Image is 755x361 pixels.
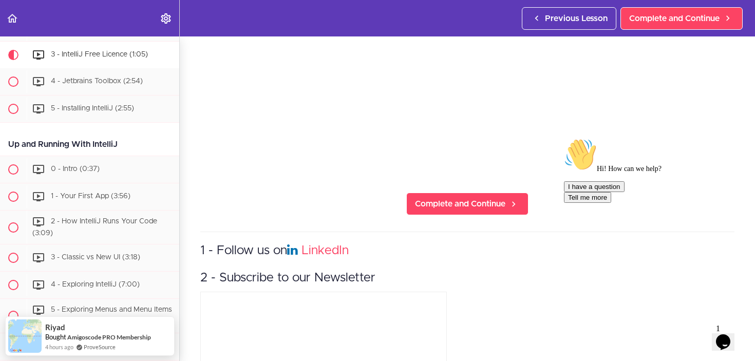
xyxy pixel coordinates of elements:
[4,47,65,58] button: I have a question
[4,31,102,39] span: Hi! How can we help?
[415,198,505,210] span: Complete and Continue
[84,343,116,351] a: ProveSource
[629,12,720,25] span: Complete and Continue
[45,323,65,332] span: riyad
[545,12,608,25] span: Previous Lesson
[301,244,349,257] a: LinkedIn
[32,218,157,237] span: 2 - How IntelliJ Runs Your Code (3:09)
[45,333,66,341] span: Bought
[200,242,734,259] h3: 1 - Follow us on
[200,270,734,287] h3: 2 - Subscribe to our Newsletter
[45,343,73,351] span: 4 hours ago
[8,319,42,353] img: provesource social proof notification image
[51,254,140,261] span: 3 - Classic vs New UI (3:18)
[4,58,51,69] button: Tell me more
[620,7,743,30] a: Complete and Continue
[51,105,134,112] span: 5 - Installing IntelliJ (2:55)
[406,193,528,215] a: Complete and Continue
[32,307,172,326] span: 5 - Exploring Menus and Menu Items (9:44)
[67,333,151,341] a: Amigoscode PRO Membership
[51,165,100,173] span: 0 - Intro (0:37)
[712,320,745,351] iframe: chat widget
[160,12,172,25] svg: Settings Menu
[4,4,189,69] div: 👋Hi! How can we help?I have a questionTell me more
[522,7,616,30] a: Previous Lesson
[51,281,140,289] span: 4 - Exploring IntelliJ (7:00)
[51,78,143,85] span: 4 - Jetbrains Toolbox (2:54)
[560,134,745,315] iframe: chat widget
[51,193,130,200] span: 1 - Your First App (3:56)
[4,4,37,37] img: :wave:
[6,12,18,25] svg: Back to course curriculum
[51,51,148,58] span: 3 - IntelliJ Free Licence (1:05)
